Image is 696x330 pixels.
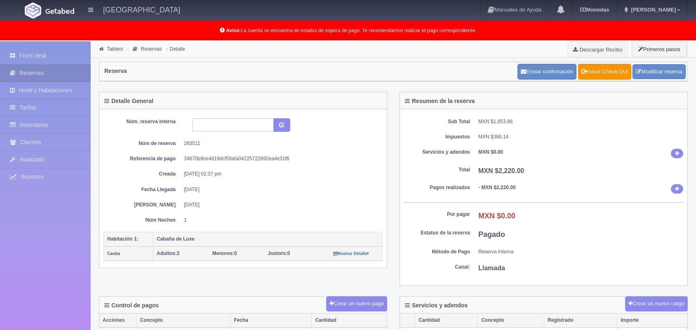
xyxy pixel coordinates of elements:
th: Acciones [99,314,136,328]
b: - MXN $2,220.00 [478,185,516,190]
img: Getabed [45,8,74,14]
span: 0 [212,250,237,256]
dt: Pagos realizados [404,184,470,191]
img: Getabed [25,2,41,19]
th: Concepto [478,314,544,328]
button: Enviar confirmación [517,64,576,80]
li: Detalle [164,45,187,53]
button: Crear un nuevo pago [326,296,387,311]
b: MXN $2,220.00 [478,167,524,174]
a: Hacer Check-Out [578,64,631,80]
h4: Reserva [104,68,127,74]
dt: [PERSON_NAME] [110,201,176,208]
dt: Referencia de pago [110,155,176,162]
h4: [GEOGRAPHIC_DATA] [103,4,180,14]
b: Aviso: [226,28,241,33]
dt: Total [404,166,470,173]
h4: Resumen de la reserva [405,98,475,104]
b: Habitación 1: [107,236,138,242]
span: 2 [157,250,179,256]
dt: Por pagar [404,211,470,218]
b: MXN $0.00 [478,212,515,220]
b: Pagado [478,230,505,239]
a: Reservas [141,46,162,52]
span: [PERSON_NAME] [629,7,676,13]
h4: Servicios y adendos [405,302,468,309]
dd: 34670b9ce4d19dcf59afa04225722692ea4e31f6 [184,155,376,162]
dt: Núm de reserva [110,140,176,147]
button: Primeros pasos [632,41,687,57]
b: MXN $0.00 [478,149,503,155]
dt: Núm. reserva interna [110,118,176,125]
a: Descargar Recibo [568,41,627,58]
dd: 263511 [184,140,376,147]
a: Mostrar Detalle [333,250,369,256]
th: Importe [617,314,687,328]
dt: Impuestos [404,133,470,140]
dt: Canal: [404,264,470,271]
span: 0 [268,250,290,256]
dd: MXN $366.14 [478,133,683,140]
dt: Método de Pago [404,248,470,255]
dd: [DATE] 02:37 pm [184,171,376,178]
button: Crear un nuevo cargo [625,296,688,311]
strong: Menores: [212,250,234,256]
a: Tablero [107,46,123,52]
th: Cabaña de Luxe [153,232,383,246]
th: Concepto [136,314,230,328]
b: Llamada [478,264,505,271]
dd: [DATE] [184,186,376,193]
dd: [DATE] [184,201,376,208]
strong: Juniors: [268,250,287,256]
th: Fecha [230,314,312,328]
a: Modificar reserva [633,64,686,80]
dt: Creada [110,171,176,178]
dd: Reserva Interna [478,248,683,255]
dt: Sub Total [404,118,470,125]
th: Cantidad [312,314,387,328]
h4: Control de pagos [104,302,159,309]
th: Cantidad [415,314,478,328]
dt: Núm Noches [110,217,176,224]
small: Caoba [107,251,120,256]
dt: Servicios y adendos [404,149,470,156]
dt: Estatus de la reserva [404,229,470,236]
strong: Adultos: [157,250,177,256]
dd: 1 [184,217,376,224]
th: Registrado [544,314,617,328]
dt: Fecha Llegada [110,186,176,193]
dd: MXN $1,853.86 [478,118,683,125]
b: Monedas [580,7,609,13]
h4: Detalle General [104,98,153,104]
